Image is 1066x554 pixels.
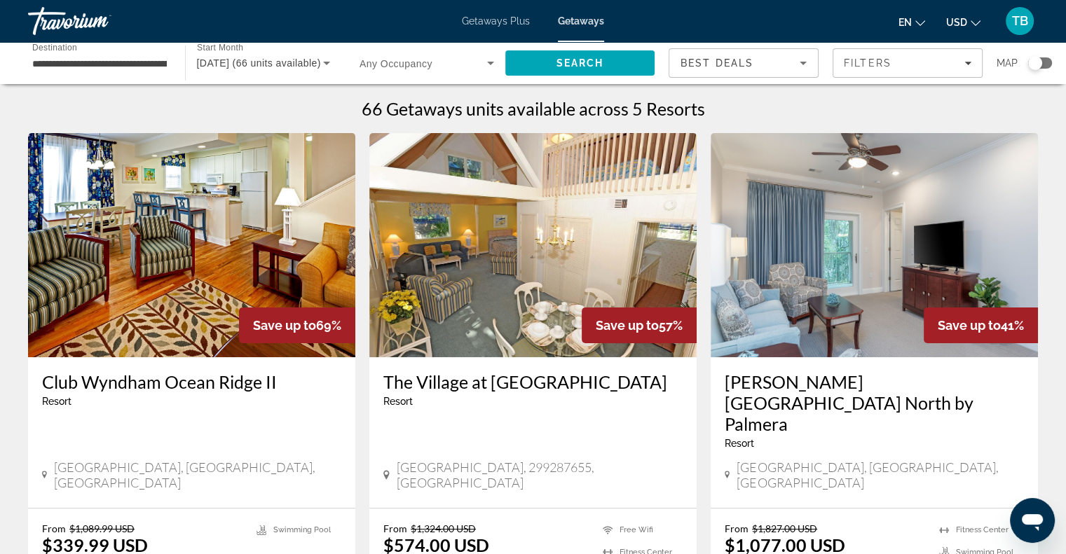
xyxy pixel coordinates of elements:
[1010,498,1055,543] iframe: Button to launch messaging window
[558,15,604,27] a: Getaways
[32,43,77,52] span: Destination
[69,522,135,534] span: $1,089.99 USD
[620,525,653,534] span: Free Wifi
[383,522,407,534] span: From
[556,57,603,69] span: Search
[383,396,413,407] span: Resort
[725,438,754,449] span: Resort
[833,48,983,78] button: Filters
[956,525,1009,534] span: Fitness Center
[273,525,331,534] span: Swimming Pool
[383,371,683,392] a: The Village at [GEOGRAPHIC_DATA]
[1002,6,1038,36] button: User Menu
[360,58,432,69] span: Any Occupancy
[844,57,891,69] span: Filters
[946,17,967,28] span: USD
[197,43,243,53] span: Start Month
[946,12,980,32] button: Change currency
[42,396,71,407] span: Resort
[711,133,1038,357] img: Coral Sands Resort North by Palmera
[28,3,168,39] a: Travorium
[42,522,66,534] span: From
[42,371,341,392] a: Club Wyndham Ocean Ridge II
[369,133,697,357] img: The Village at Palmetto Dunes
[54,459,341,490] span: [GEOGRAPHIC_DATA], [GEOGRAPHIC_DATA], [GEOGRAPHIC_DATA]
[725,371,1024,434] a: [PERSON_NAME][GEOGRAPHIC_DATA] North by Palmera
[239,307,355,343] div: 69%
[1012,14,1028,28] span: TB
[462,15,530,27] a: Getaways Plus
[582,307,697,343] div: 57%
[253,318,316,333] span: Save up to
[938,318,1001,333] span: Save up to
[362,98,705,119] h1: 66 Getaways units available across 5 Resorts
[898,17,912,28] span: en
[924,307,1038,343] div: 41%
[197,57,321,69] span: [DATE] (66 units available)
[397,459,683,490] span: [GEOGRAPHIC_DATA], 299287655, [GEOGRAPHIC_DATA]
[411,522,476,534] span: $1,324.00 USD
[997,53,1018,73] span: Map
[681,55,807,71] mat-select: Sort by
[32,55,167,72] input: Select destination
[681,57,753,69] span: Best Deals
[737,459,1024,490] span: [GEOGRAPHIC_DATA], [GEOGRAPHIC_DATA], [GEOGRAPHIC_DATA]
[596,318,659,333] span: Save up to
[505,50,655,76] button: Search
[898,12,925,32] button: Change language
[28,133,355,357] img: Club Wyndham Ocean Ridge II
[752,522,817,534] span: $1,827.00 USD
[725,522,749,534] span: From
